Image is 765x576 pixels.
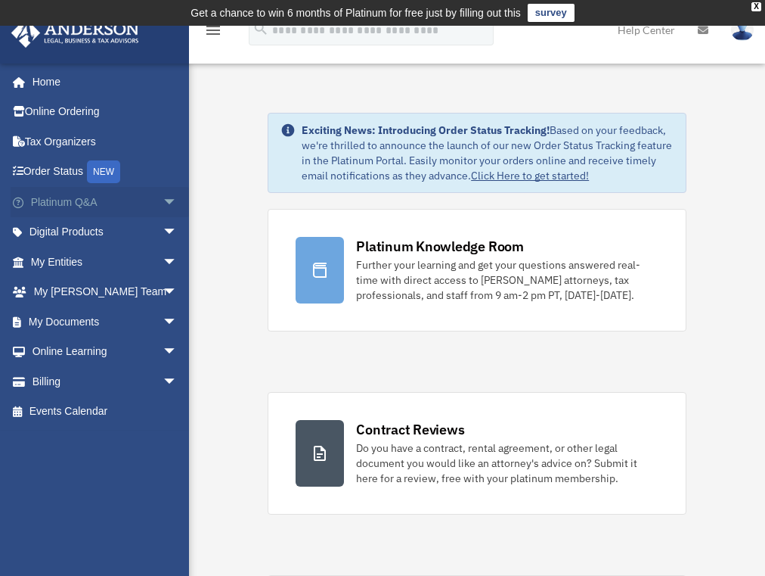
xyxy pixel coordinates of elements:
a: My [PERSON_NAME] Teamarrow_drop_down [11,277,200,307]
span: arrow_drop_down [163,337,193,368]
a: Platinum Q&Aarrow_drop_down [11,187,200,217]
span: arrow_drop_down [163,307,193,338]
i: menu [204,21,222,39]
div: Contract Reviews [356,420,464,439]
span: arrow_drop_down [163,217,193,248]
a: Platinum Knowledge Room Further your learning and get your questions answered real-time with dire... [268,209,686,332]
span: arrow_drop_down [163,277,193,308]
a: Click Here to get started! [471,169,589,182]
div: Do you have a contract, rental agreement, or other legal document you would like an attorney's ad... [356,441,658,486]
a: Online Learningarrow_drop_down [11,337,200,367]
div: Get a chance to win 6 months of Platinum for free just by filling out this [190,4,521,22]
a: survey [528,4,575,22]
div: Platinum Knowledge Room [356,237,524,256]
a: My Documentsarrow_drop_down [11,307,200,337]
div: Further your learning and get your questions answered real-time with direct access to [PERSON_NAM... [356,257,658,303]
a: Home [11,67,193,97]
a: Events Calendar [11,397,200,427]
img: Anderson Advisors Platinum Portal [7,18,144,48]
a: Order StatusNEW [11,157,200,188]
a: Billingarrow_drop_down [11,366,200,397]
i: search [252,20,269,37]
div: Based on your feedback, we're thrilled to announce the launch of our new Order Status Tracking fe... [302,123,674,183]
div: close [751,2,761,11]
a: Contract Reviews Do you have a contract, rental agreement, or other legal document you would like... [268,392,686,515]
span: arrow_drop_down [163,247,193,278]
img: User Pic [731,19,754,41]
a: Tax Organizers [11,126,200,157]
span: arrow_drop_down [163,366,193,397]
a: menu [204,26,222,39]
strong: Exciting News: Introducing Order Status Tracking! [302,123,550,137]
a: Online Ordering [11,97,200,127]
div: NEW [87,160,120,183]
span: arrow_drop_down [163,187,193,218]
a: Digital Productsarrow_drop_down [11,217,200,248]
a: My Entitiesarrow_drop_down [11,247,200,277]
